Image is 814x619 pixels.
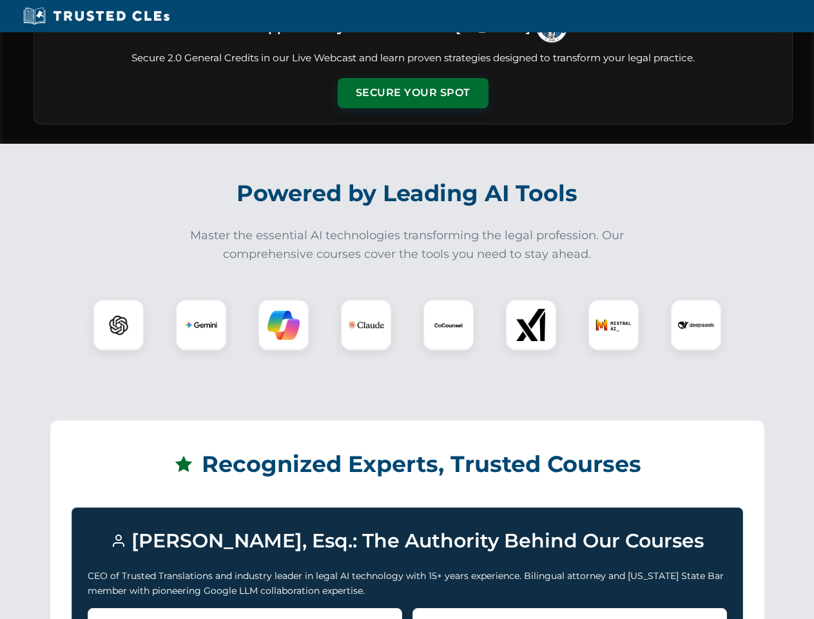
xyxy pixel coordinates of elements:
[182,226,633,264] p: Master the essential AI technologies transforming the legal profession. Our comprehensive courses...
[175,299,227,351] div: Gemini
[258,299,309,351] div: Copilot
[515,309,547,341] img: xAI Logo
[88,524,727,558] h3: [PERSON_NAME], Esq.: The Authority Behind Our Courses
[432,309,465,341] img: CoCounsel Logo
[88,569,727,598] p: CEO of Trusted Translations and industry leader in legal AI technology with 15+ years experience....
[340,299,392,351] div: Claude
[588,299,639,351] div: Mistral AI
[505,299,557,351] div: xAI
[596,307,632,343] img: Mistral AI Logo
[50,51,777,66] p: Secure 2.0 General Credits in our Live Webcast and learn proven strategies designed to transform ...
[670,299,722,351] div: DeepSeek
[338,78,489,108] button: Secure Your Spot
[100,306,137,344] img: ChatGPT Logo
[348,307,384,343] img: Claude Logo
[423,299,474,351] div: CoCounsel
[50,171,764,216] h2: Powered by Leading AI Tools
[185,309,217,341] img: Gemini Logo
[72,442,743,487] h2: Recognized Experts, Trusted Courses
[93,299,144,351] div: ChatGPT
[19,6,173,26] img: Trusted CLEs
[678,307,714,343] img: DeepSeek Logo
[267,309,300,341] img: Copilot Logo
